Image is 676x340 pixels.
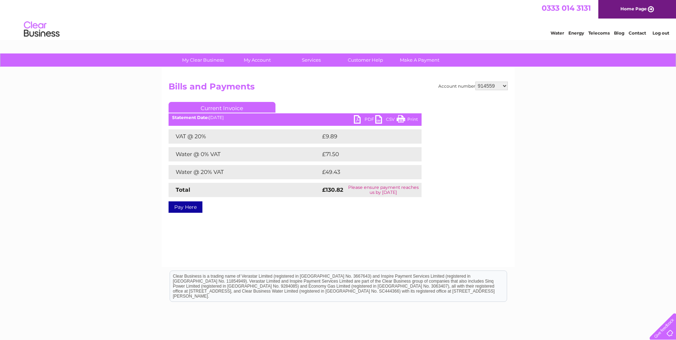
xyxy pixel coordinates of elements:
[652,30,669,36] a: Log out
[551,30,564,36] a: Water
[336,53,395,67] a: Customer Help
[176,186,190,193] strong: Total
[354,115,375,125] a: PDF
[172,115,209,120] b: Statement Date:
[588,30,610,36] a: Telecoms
[568,30,584,36] a: Energy
[169,129,320,144] td: VAT @ 20%
[170,4,507,35] div: Clear Business is a trading name of Verastar Limited (registered in [GEOGRAPHIC_DATA] No. 3667643...
[169,165,320,179] td: Water @ 20% VAT
[174,53,232,67] a: My Clear Business
[169,82,508,95] h2: Bills and Payments
[438,82,508,90] div: Account number
[228,53,287,67] a: My Account
[345,183,421,197] td: Please ensure payment reaches us by [DATE]
[24,19,60,40] img: logo.png
[169,115,422,120] div: [DATE]
[320,147,407,161] td: £71.50
[322,186,343,193] strong: £130.82
[169,147,320,161] td: Water @ 0% VAT
[320,165,407,179] td: £49.43
[169,201,202,213] a: Pay Here
[282,53,341,67] a: Services
[397,115,418,125] a: Print
[542,4,591,12] a: 0333 014 3131
[390,53,449,67] a: Make A Payment
[375,115,397,125] a: CSV
[169,102,275,113] a: Current Invoice
[320,129,406,144] td: £9.89
[614,30,624,36] a: Blog
[629,30,646,36] a: Contact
